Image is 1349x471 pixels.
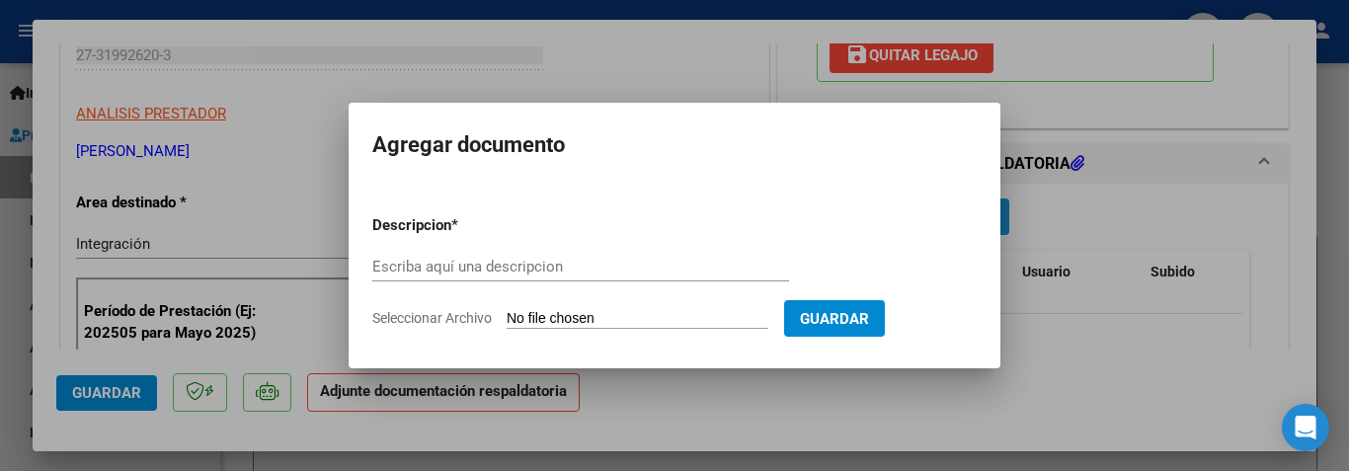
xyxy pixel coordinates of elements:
span: Guardar [800,310,869,328]
button: Guardar [784,300,885,337]
h2: Agregar documento [372,126,977,164]
div: Open Intercom Messenger [1282,404,1329,451]
span: Seleccionar Archivo [372,310,492,326]
p: Descripcion [372,214,554,237]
